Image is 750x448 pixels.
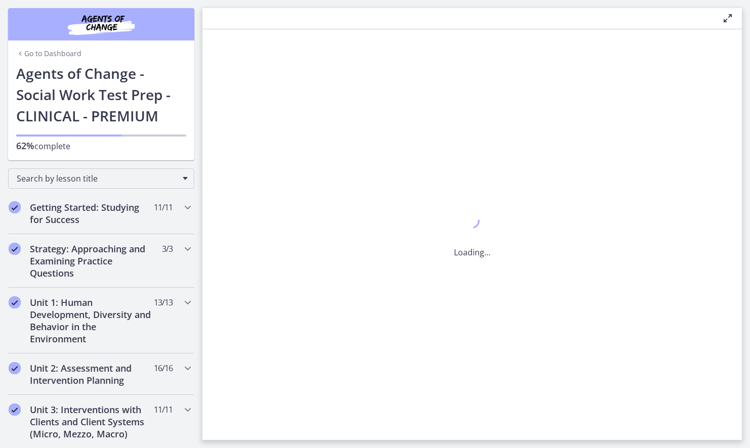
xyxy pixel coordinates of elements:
[8,168,194,189] div: Search by lesson title
[30,362,153,386] h2: Unit 2: Assessment and Intervention Planning
[154,296,173,308] span: 13 / 13
[16,49,81,59] a: Go to Dashboard
[454,211,490,234] div: 1
[9,243,21,255] i: Completed
[17,173,178,184] span: Search by lesson title
[30,201,153,226] h2: Getting Started: Studying for Success
[154,362,173,374] span: 16 / 16
[162,243,173,255] span: 3 / 3
[30,404,153,440] h2: Unit 3: Interventions with Clients and Client Systems (Micro, Mezzo, Macro)
[30,243,153,279] h2: Strategy: Approaching and Examining Practice Questions
[30,296,153,345] h2: Unit 1: Human Development, Diversity and Behavior in the Environment
[9,201,21,213] i: Completed
[154,201,173,213] span: 11 / 11
[16,63,186,126] h1: Agents of Change - Social Work Test Prep - CLINICAL - PREMIUM
[9,404,21,416] i: Completed
[154,404,173,416] span: 11 / 11
[9,296,21,308] i: Completed
[454,246,490,258] p: Loading...
[9,362,21,374] i: Completed
[16,140,34,152] span: 62%
[16,140,186,152] p: complete
[40,12,162,36] img: Agents of Change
